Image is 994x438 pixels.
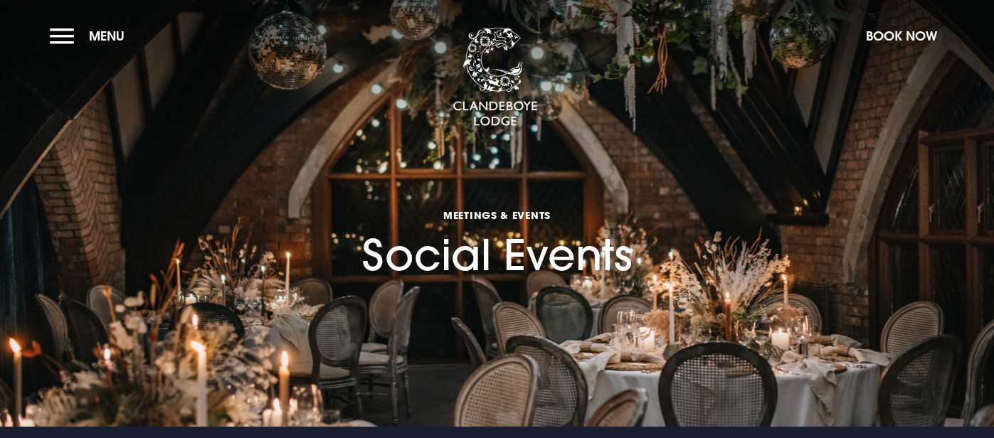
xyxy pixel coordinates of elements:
h1: Social Events [362,154,632,280]
span: Meetings & Events [362,208,632,222]
button: Book Now [859,21,944,51]
button: Menu [50,21,132,51]
span: Menu [89,28,125,44]
img: Clandeboye Lodge [453,28,538,127]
